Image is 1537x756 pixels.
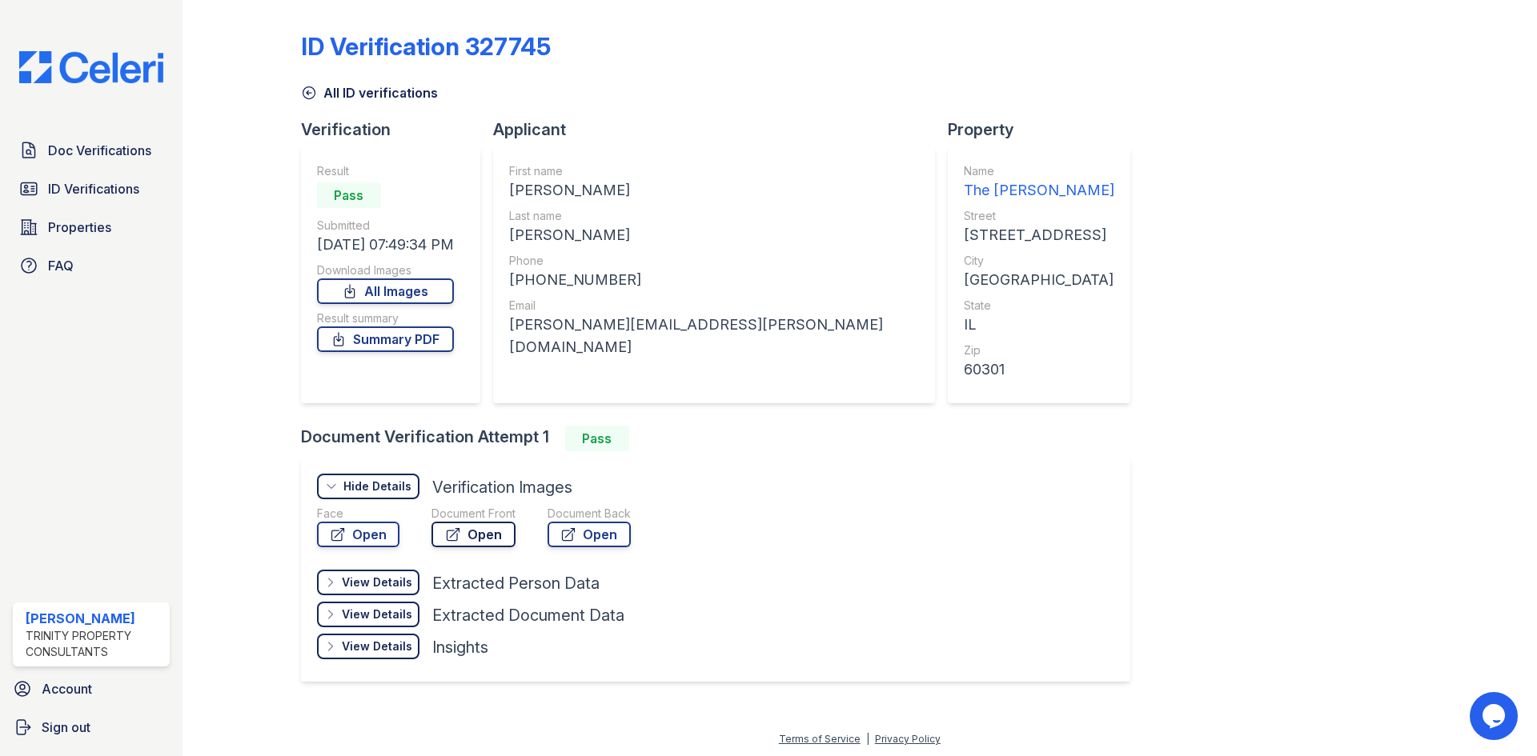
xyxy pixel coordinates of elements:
div: [STREET_ADDRESS] [964,224,1114,246]
div: Name [964,163,1114,179]
span: Properties [48,218,111,237]
div: Verification Images [432,476,572,498]
span: ID Verifications [48,179,139,198]
div: [PERSON_NAME] [26,609,163,628]
div: Insights [432,636,488,658]
span: Account [42,679,92,698]
div: [PERSON_NAME][EMAIL_ADDRESS][PERSON_NAME][DOMAIN_NAME] [509,314,919,358]
div: Pass [565,426,629,451]
div: 60301 [964,358,1114,381]
div: Trinity Property Consultants [26,628,163,660]
div: Zip [964,342,1114,358]
div: Phone [509,253,919,269]
div: View Details [342,606,412,622]
div: Document Verification Attempt 1 [301,426,1143,451]
span: Doc Verifications [48,141,151,160]
div: Document Back [548,506,631,522]
div: ID Verification 327745 [301,32,551,61]
div: Document Front [431,506,516,522]
a: Privacy Policy [875,733,941,745]
a: Open [317,522,399,547]
div: Result [317,163,454,179]
div: [GEOGRAPHIC_DATA] [964,269,1114,291]
div: [PERSON_NAME] [509,179,919,202]
div: City [964,253,1114,269]
a: Properties [13,211,170,243]
div: Hide Details [343,478,411,494]
div: View Details [342,574,412,590]
a: Open [548,522,631,547]
div: Extracted Person Data [432,572,600,594]
span: FAQ [48,256,74,275]
a: Open [431,522,516,547]
div: Download Images [317,262,454,278]
div: Result summary [317,310,454,326]
div: Submitted [317,218,454,234]
div: IL [964,314,1114,336]
a: FAQ [13,250,170,282]
div: The [PERSON_NAME] [964,179,1114,202]
div: Face [317,506,399,522]
a: Sign out [6,711,176,743]
div: Verification [301,118,493,141]
a: ID Verifications [13,173,170,205]
div: Street [964,208,1114,224]
a: All Images [317,278,454,304]
a: Terms of Service [779,733,861,745]
div: [DATE] 07:49:34 PM [317,234,454,256]
img: CE_Logo_Blue-a8612792a0a2168367f1c8372b55b34899dd931a85d93a1a3d3e32e68fde9ad4.png [6,51,176,83]
div: View Details [342,638,412,654]
div: Pass [317,182,381,208]
div: Last name [509,208,919,224]
a: All ID verifications [301,83,438,102]
div: First name [509,163,919,179]
a: Account [6,673,176,705]
span: Sign out [42,718,90,737]
div: Email [509,298,919,314]
a: Name The [PERSON_NAME] [964,163,1114,202]
div: [PHONE_NUMBER] [509,269,919,291]
a: Summary PDF [317,326,454,352]
iframe: chat widget [1470,692,1521,740]
a: Doc Verifications [13,134,170,166]
div: State [964,298,1114,314]
div: Extracted Document Data [432,604,624,626]
div: [PERSON_NAME] [509,224,919,246]
div: Applicant [493,118,948,141]
div: Property [948,118,1143,141]
div: | [866,733,869,745]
